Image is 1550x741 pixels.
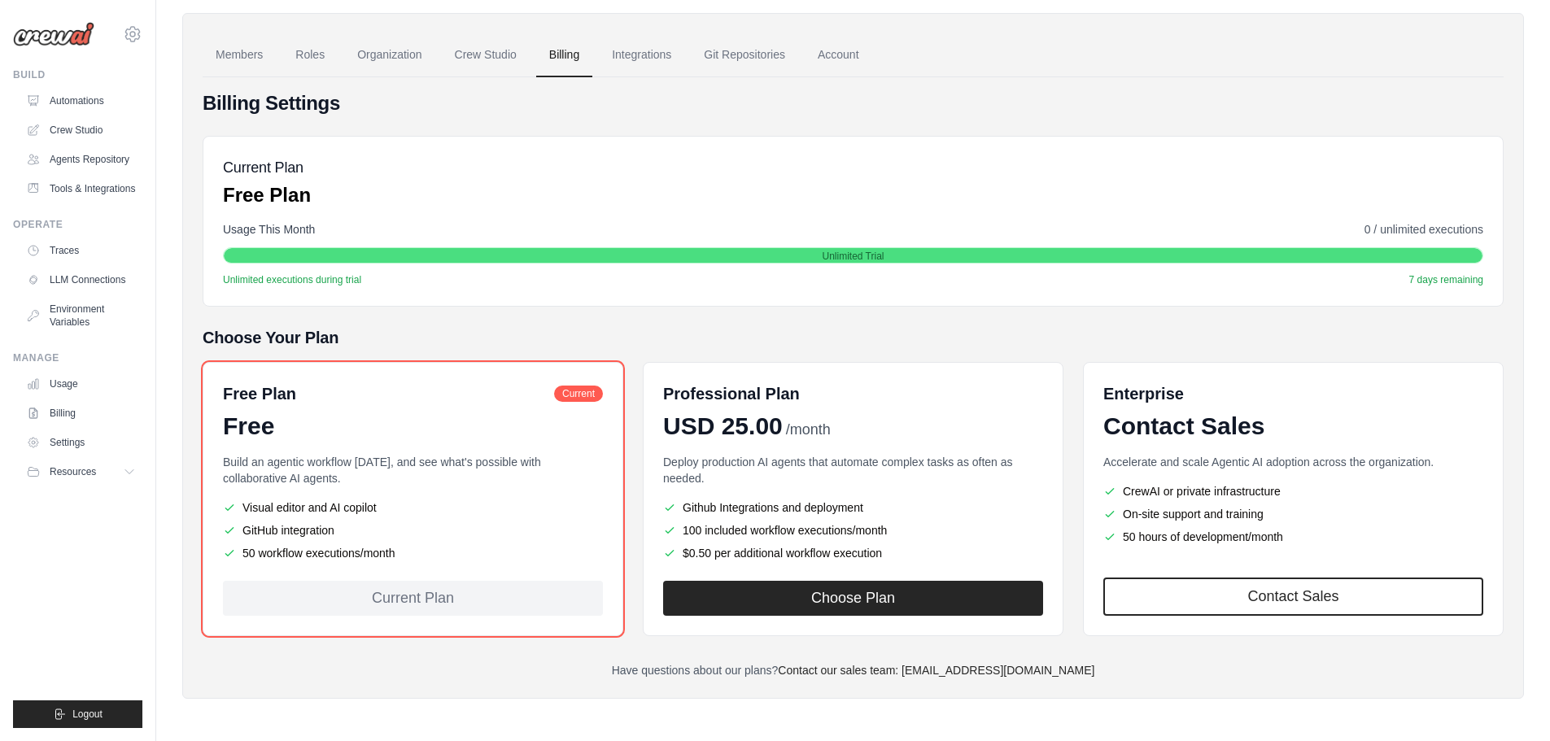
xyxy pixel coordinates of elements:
[223,182,311,208] p: Free Plan
[1103,529,1483,545] li: 50 hours of development/month
[20,176,142,202] a: Tools & Integrations
[13,218,142,231] div: Operate
[20,146,142,172] a: Agents Repository
[20,267,142,293] a: LLM Connections
[223,221,315,238] span: Usage This Month
[13,700,142,728] button: Logout
[1103,412,1483,441] div: Contact Sales
[223,522,603,538] li: GitHub integration
[663,499,1043,516] li: Github Integrations and deployment
[20,296,142,335] a: Environment Variables
[203,90,1504,116] h4: Billing Settings
[1103,483,1483,499] li: CrewAI or private infrastructure
[20,371,142,397] a: Usage
[1103,382,1483,405] h6: Enterprise
[442,33,530,77] a: Crew Studio
[536,33,592,77] a: Billing
[72,708,103,721] span: Logout
[282,33,338,77] a: Roles
[663,412,783,441] span: USD 25.00
[223,545,603,561] li: 50 workflow executions/month
[223,581,603,616] div: Current Plan
[554,386,603,402] span: Current
[786,419,831,441] span: /month
[223,156,311,179] h5: Current Plan
[223,454,603,486] p: Build an agentic workflow [DATE], and see what's possible with collaborative AI agents.
[223,499,603,516] li: Visual editor and AI copilot
[1364,221,1483,238] span: 0 / unlimited executions
[1103,506,1483,522] li: On-site support and training
[20,400,142,426] a: Billing
[20,238,142,264] a: Traces
[203,33,276,77] a: Members
[13,22,94,46] img: Logo
[223,273,361,286] span: Unlimited executions during trial
[13,68,142,81] div: Build
[223,382,296,405] h6: Free Plan
[13,351,142,364] div: Manage
[663,382,800,405] h6: Professional Plan
[20,117,142,143] a: Crew Studio
[691,33,798,77] a: Git Repositories
[663,545,1043,561] li: $0.50 per additional workflow execution
[20,429,142,455] a: Settings
[822,250,884,263] span: Unlimited Trial
[778,664,1094,677] a: Contact our sales team: [EMAIL_ADDRESS][DOMAIN_NAME]
[663,454,1043,486] p: Deploy production AI agents that automate complex tasks as often as needed.
[50,465,96,478] span: Resources
[805,33,872,77] a: Account
[203,662,1504,678] p: Have questions about our plans?
[599,33,684,77] a: Integrations
[344,33,434,77] a: Organization
[20,88,142,114] a: Automations
[1409,273,1483,286] span: 7 days remaining
[663,522,1043,538] li: 100 included workflow executions/month
[1103,454,1483,470] p: Accelerate and scale Agentic AI adoption across the organization.
[20,459,142,485] button: Resources
[203,326,1504,349] h5: Choose Your Plan
[1103,578,1483,616] a: Contact Sales
[223,412,603,441] div: Free
[663,581,1043,616] button: Choose Plan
